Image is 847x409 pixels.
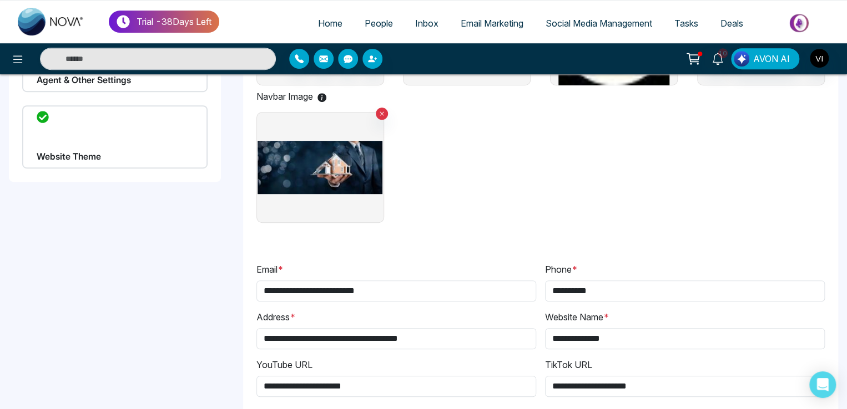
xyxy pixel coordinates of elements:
[365,18,393,29] span: People
[415,18,438,29] span: Inbox
[18,8,84,35] img: Nova CRM Logo
[22,105,208,168] div: Website Theme
[546,18,652,29] span: Social Media Management
[256,263,284,276] label: Email
[731,48,799,69] button: AVON AI
[461,18,523,29] span: Email Marketing
[760,11,840,35] img: Market-place.gif
[404,13,450,34] a: Inbox
[810,49,829,68] img: User Avatar
[354,13,404,34] a: People
[256,90,384,103] p: Navbar Image
[137,15,211,28] p: Trial - 38 Days Left
[307,13,354,34] a: Home
[256,310,296,324] label: Address
[535,13,663,34] a: Social Media Management
[674,18,698,29] span: Tasks
[709,13,754,34] a: Deals
[753,52,790,65] span: AVON AI
[704,48,731,68] a: 10
[734,51,749,67] img: Lead Flow
[258,112,382,223] img: image holder
[545,358,592,371] label: TikTok URL
[318,18,342,29] span: Home
[545,310,609,324] label: Website Name
[720,18,743,29] span: Deals
[545,263,578,276] label: Phone
[256,358,312,371] label: YouTube URL
[809,371,836,398] div: Open Intercom Messenger
[663,13,709,34] a: Tasks
[450,13,535,34] a: Email Marketing
[718,48,728,58] span: 10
